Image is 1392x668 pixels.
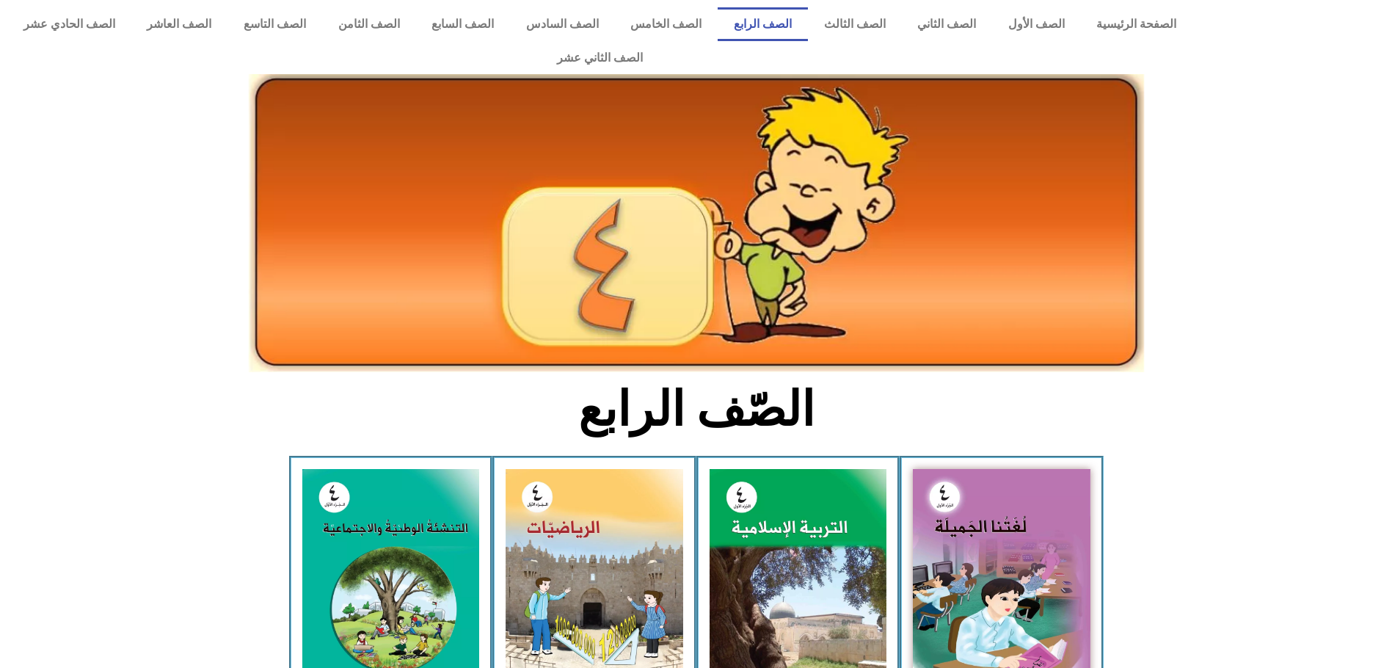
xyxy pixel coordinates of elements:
a: الصف الثامن [322,7,416,41]
a: الصفحة الرئيسية [1081,7,1193,41]
a: الصف العاشر [131,7,228,41]
a: الصف الثالث [808,7,902,41]
a: الصف السابع [415,7,510,41]
a: الصف التاسع [227,7,322,41]
a: الصف الثاني عشر [7,41,1192,75]
a: الصف الأول [992,7,1081,41]
a: الصف السادس [510,7,615,41]
a: الصف الخامس [615,7,718,41]
h2: الصّف الرابع [453,381,939,438]
a: الصف الحادي عشر [7,7,131,41]
a: الصف الثاني [901,7,992,41]
a: الصف الرابع [718,7,808,41]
